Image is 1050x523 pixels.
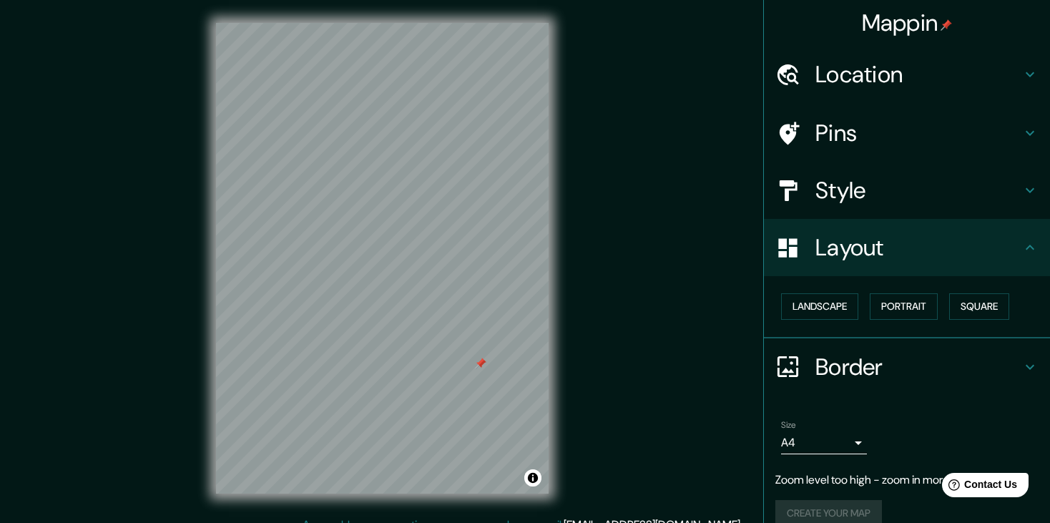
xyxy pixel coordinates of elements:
[781,293,858,320] button: Landscape
[815,60,1021,89] h4: Location
[941,19,952,31] img: pin-icon.png
[949,293,1009,320] button: Square
[216,23,549,494] canvas: Map
[764,46,1050,103] div: Location
[764,219,1050,276] div: Layout
[775,471,1039,489] p: Zoom level too high - zoom in more
[815,119,1021,147] h4: Pins
[764,338,1050,396] div: Border
[764,162,1050,219] div: Style
[781,419,796,431] label: Size
[815,233,1021,262] h4: Layout
[524,469,541,487] button: Toggle attribution
[781,431,867,454] div: A4
[923,467,1034,507] iframe: Help widget launcher
[870,293,938,320] button: Portrait
[764,104,1050,162] div: Pins
[862,9,953,37] h4: Mappin
[815,353,1021,381] h4: Border
[815,176,1021,205] h4: Style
